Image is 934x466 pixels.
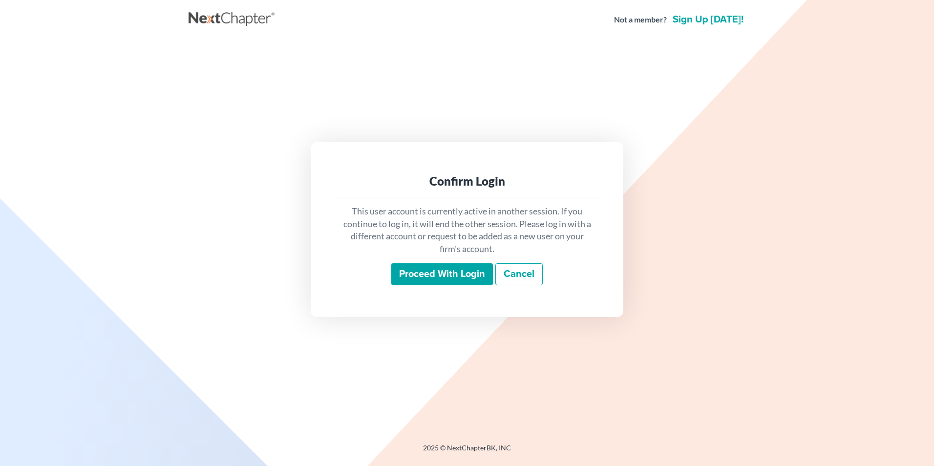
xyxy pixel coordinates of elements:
a: Cancel [495,263,543,286]
input: Proceed with login [391,263,493,286]
p: This user account is currently active in another session. If you continue to log in, it will end ... [342,205,592,255]
a: Sign up [DATE]! [671,15,745,24]
div: 2025 © NextChapterBK, INC [189,443,745,461]
strong: Not a member? [614,14,667,25]
div: Confirm Login [342,173,592,189]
